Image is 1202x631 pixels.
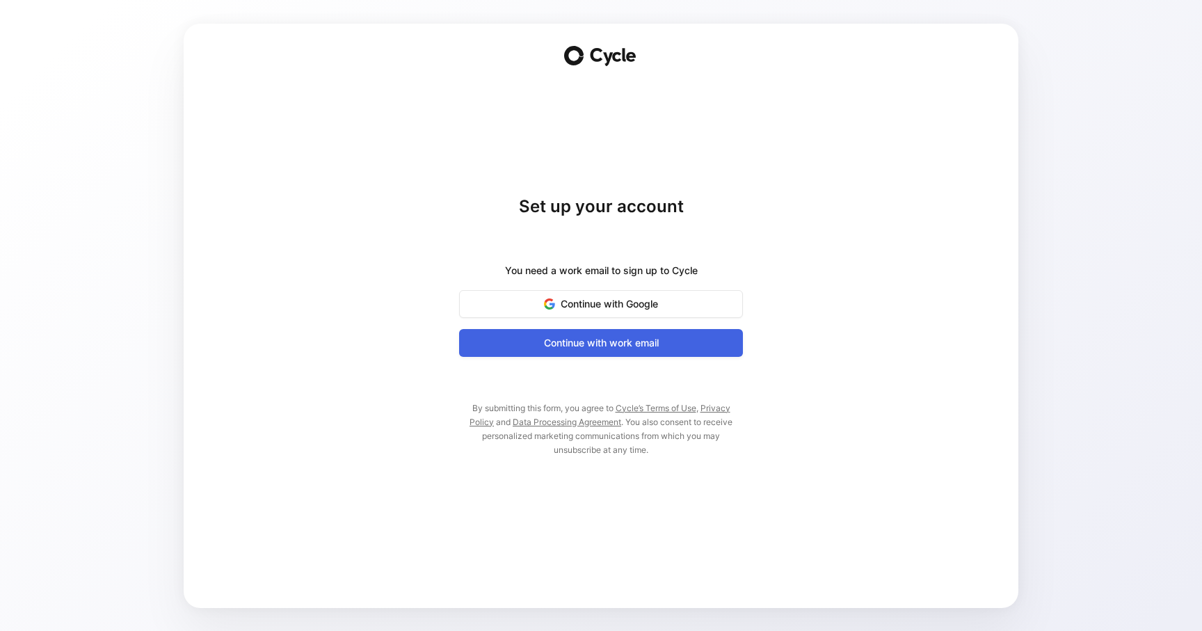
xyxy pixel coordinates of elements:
[476,335,726,351] span: Continue with work email
[470,403,730,427] a: Privacy Policy
[459,195,743,218] h1: Set up your account
[459,290,743,318] button: Continue with Google
[616,403,696,413] a: Cycle’s Terms of Use
[476,296,726,312] span: Continue with Google
[459,401,743,457] p: By submitting this form, you agree to , and . You also consent to receive personalized marketing ...
[505,262,698,279] div: You need a work email to sign up to Cycle
[459,329,743,357] button: Continue with work email
[513,417,621,427] a: Data Processing Agreement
